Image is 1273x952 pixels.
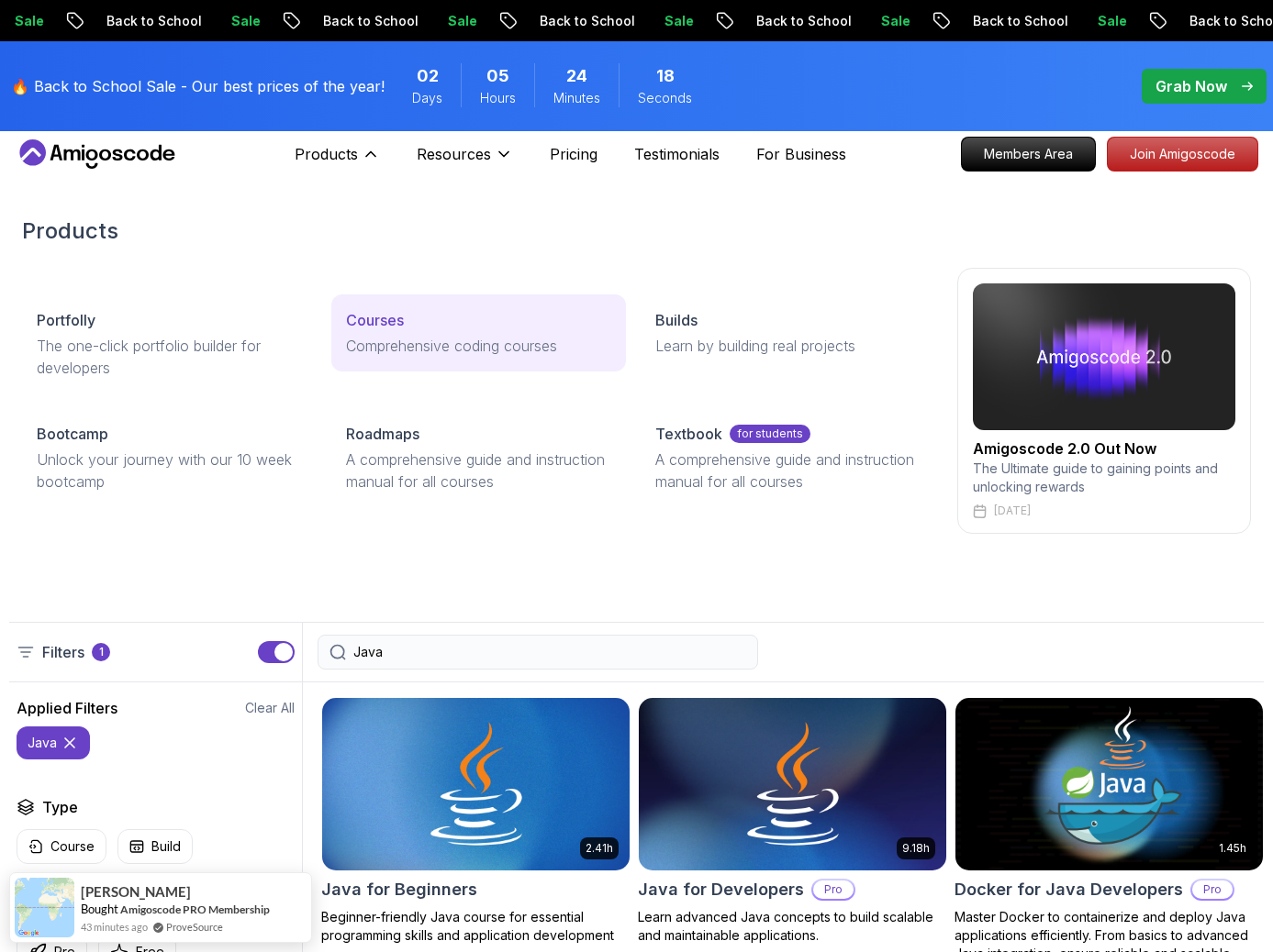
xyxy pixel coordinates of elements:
p: 9.18h [902,841,930,856]
span: Seconds [638,89,692,107]
button: Products [295,143,380,180]
span: 2 Days [417,63,439,89]
img: Docker for Java Developers card [955,698,1263,870]
p: Join Amigoscode [1108,138,1257,171]
p: Back to School [723,12,848,30]
p: for students [730,425,810,443]
p: The Ultimate guide to gaining points and unlocking rewards [973,459,1235,496]
p: Builds [655,309,698,331]
a: Textbookfor studentsA comprehensive guide and instruction manual for all courses [641,408,935,507]
a: Members Area [961,137,1096,172]
button: Build [117,829,193,864]
span: Days [412,89,442,107]
span: 18 Seconds [656,63,675,89]
span: Bought [81,902,118,916]
p: Pro [1192,880,1233,899]
p: Filters [42,641,84,663]
a: RoadmapsA comprehensive guide and instruction manual for all courses [331,408,626,507]
span: Minutes [553,89,600,107]
a: ProveSource [166,919,223,935]
a: Join Amigoscode [1107,137,1258,172]
span: 43 minutes ago [81,919,148,935]
span: Hours [480,89,516,107]
p: Sale [631,12,690,30]
h2: Java for Developers [638,877,804,902]
p: Comprehensive coding courses [346,335,611,357]
p: 1.45h [1219,841,1246,856]
h2: Type [42,796,78,818]
p: Sale [848,12,907,30]
p: A comprehensive guide and instruction manual for all courses [346,448,611,493]
a: Amigoscode PRO Membership [120,902,270,916]
input: Search Java, React, Spring boot ... [353,643,746,661]
p: Back to School [940,12,1065,30]
span: [PERSON_NAME] [81,884,191,900]
p: Sale [1065,12,1123,30]
p: Build [151,837,181,856]
p: Courses [346,309,404,331]
p: Course [50,837,95,856]
span: 5 Hours [486,63,509,89]
p: The one-click portfolio builder for developers [37,335,302,379]
h2: Java for Beginners [321,877,477,902]
span: 24 Minutes [566,63,587,89]
h2: Applied Filters [17,697,117,719]
p: Unlock your journey with our 10 week bootcamp [37,448,302,493]
button: Course [17,829,106,864]
p: Beginner-friendly Java course for essential programming skills and application development [321,908,631,945]
img: Java for Beginners card [322,698,630,870]
p: Products [295,143,358,165]
p: Grab Now [1156,75,1227,97]
p: Sale [415,12,474,30]
a: BootcampUnlock your journey with our 10 week bootcamp [22,408,317,507]
a: amigoscode 2.0Amigoscode 2.0 Out NowThe Ultimate guide to gaining points and unlocking rewards[DATE] [957,268,1251,534]
a: BuildsLearn by building real projects [641,294,935,371]
p: Resources [417,143,491,165]
a: Java for Beginners card2.41hJava for BeginnersBeginner-friendly Java course for essential program... [321,697,631,945]
p: Textbook [655,423,722,445]
p: Members Area [962,138,1095,171]
p: 🔥 Back to School Sale - Our best prices of the year! [11,75,385,97]
p: Learn by building real projects [655,335,921,357]
button: Java [17,726,90,759]
a: For Business [756,143,846,165]
button: Resources [417,143,513,180]
p: Bootcamp [37,423,108,445]
h2: Products [22,216,1251,246]
h2: Docker for Java Developers [955,877,1183,902]
img: provesource social proof notification image [15,878,74,937]
p: Portfolly [37,309,95,331]
p: [DATE] [994,504,1031,518]
img: Java for Developers card [639,698,946,870]
p: 2.41h [586,841,613,856]
p: Pro [813,880,854,899]
p: Back to School [507,12,631,30]
a: PortfollyThe one-click portfolio builder for developers [22,294,317,393]
p: Roadmaps [346,423,419,445]
a: Pricing [550,143,597,165]
img: amigoscode 2.0 [973,283,1235,430]
a: Testimonials [634,143,720,165]
h2: Amigoscode 2.0 Out Now [973,437,1235,459]
p: Back to School [73,12,198,30]
a: Java for Developers card9.18hJava for DevelopersProLearn advanced Java concepts to build scalable... [638,697,947,945]
p: Back to School [290,12,415,30]
p: Learn advanced Java concepts to build scalable and maintainable applications. [638,908,947,945]
p: A comprehensive guide and instruction manual for all courses [655,448,921,493]
a: CoursesComprehensive coding courses [331,294,626,371]
p: Java [28,734,57,752]
button: Clear All [245,699,295,717]
p: Sale [198,12,257,30]
p: 1 [99,645,104,659]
